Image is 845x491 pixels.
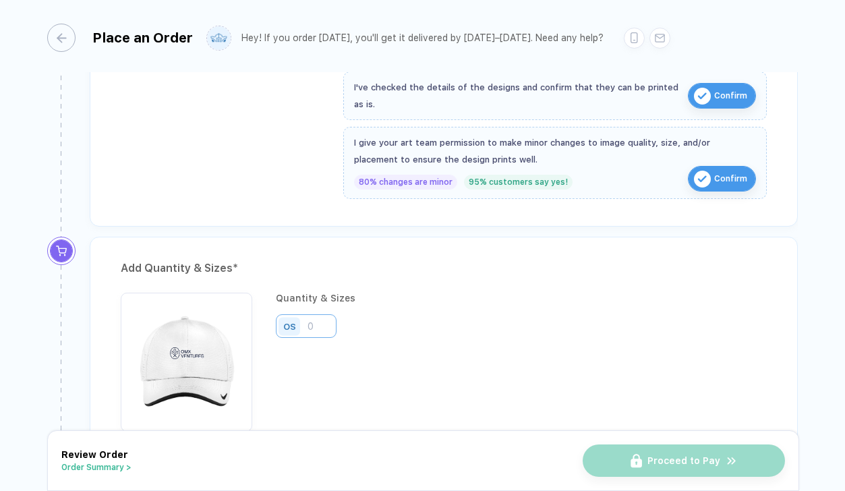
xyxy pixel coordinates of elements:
div: I give your art team permission to make minor changes to image quality, size, and/or placement to... [354,134,756,168]
div: Quantity & Sizes [276,293,355,304]
img: bcad81ea-fc09-47fc-aeaf-53cc194b783b_nt_front_1756219496612.jpg [127,299,245,417]
span: Confirm [714,168,747,190]
div: Add Quantity & Sizes [121,258,767,279]
button: iconConfirm [688,83,756,109]
button: Order Summary > [61,463,132,472]
img: icon [694,171,711,187]
div: 80% changes are minor [354,175,457,190]
span: Confirm [714,85,747,107]
div: OS [283,321,296,331]
img: icon [694,88,711,105]
div: 95% customers say yes! [464,175,573,190]
div: I've checked the details of the designs and confirm that they can be printed as is. [354,79,681,113]
button: iconConfirm [688,166,756,192]
span: Review Order [61,449,128,460]
div: Hey! If you order [DATE], you'll get it delivered by [DATE]–[DATE]. Need any help? [241,32,604,44]
img: user profile [207,26,231,50]
div: Place an Order [92,30,193,46]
